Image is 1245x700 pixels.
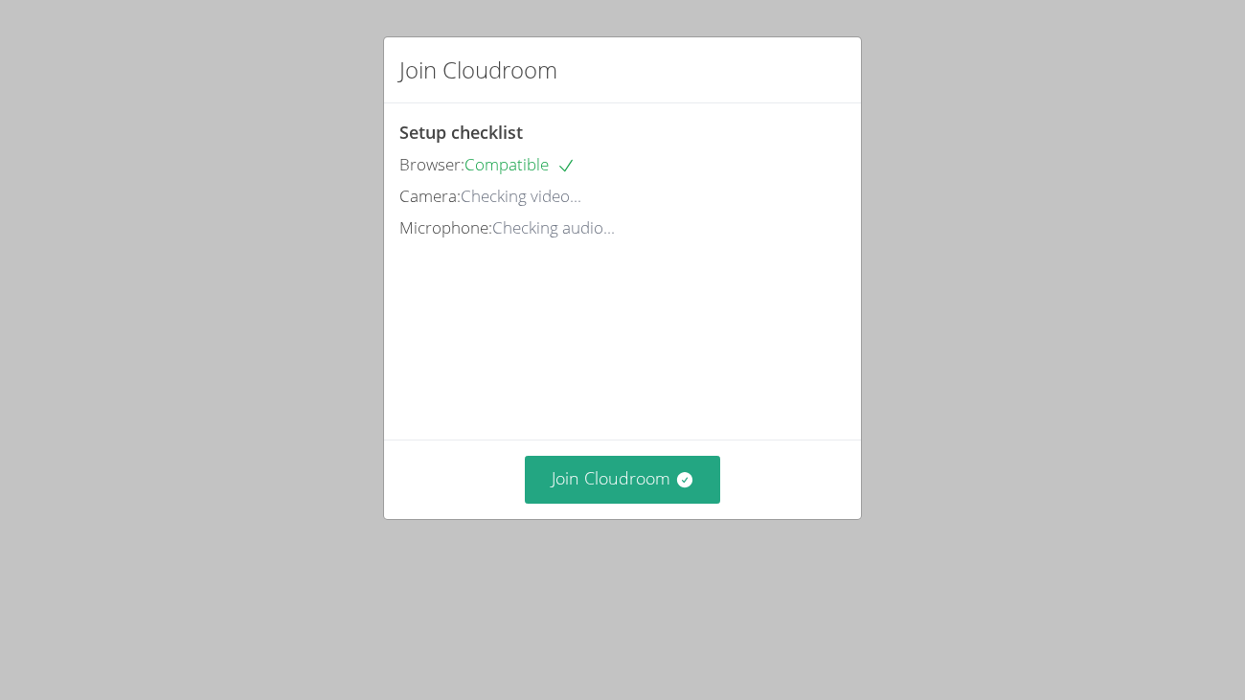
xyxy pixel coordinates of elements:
span: Camera: [399,185,461,207]
span: Browser: [399,153,464,175]
span: Checking audio... [492,216,615,238]
span: Microphone: [399,216,492,238]
span: Checking video... [461,185,581,207]
span: Compatible [464,153,576,175]
button: Join Cloudroom [525,456,721,503]
span: Setup checklist [399,121,523,144]
h2: Join Cloudroom [399,53,557,87]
